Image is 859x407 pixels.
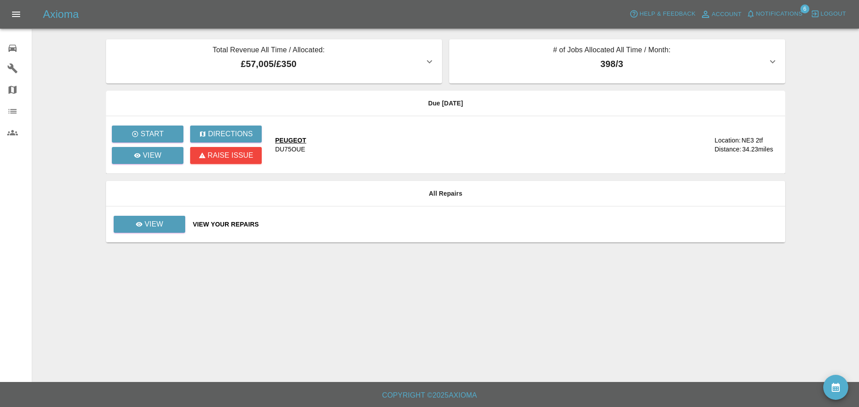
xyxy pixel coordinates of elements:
button: Logout [808,7,848,21]
div: NE3 2tf [741,136,763,145]
span: Help & Feedback [639,9,695,19]
a: View [114,216,185,233]
button: availability [823,375,848,400]
button: Directions [190,126,262,143]
p: # of Jobs Allocated All Time / Month: [456,45,767,57]
a: View [113,220,186,227]
div: PEUGEOT [275,136,306,145]
span: 6 [800,4,809,13]
button: Raise issue [190,147,262,164]
span: Logout [821,9,846,19]
span: Account [712,9,742,20]
div: Distance: [714,145,741,154]
p: Start [140,129,164,139]
h6: Copyright © 2025 Axioma [7,389,852,402]
button: Notifications [744,7,805,21]
a: Account [698,7,744,21]
button: # of Jobs Allocated All Time / Month:398/3 [449,39,785,84]
p: Raise issue [208,150,253,161]
button: Start [112,126,183,143]
th: Due [DATE] [106,91,785,116]
a: View Your Repairs [193,220,778,229]
p: Total Revenue All Time / Allocated: [113,45,424,57]
th: All Repairs [106,181,785,206]
a: View [112,147,183,164]
p: £57,005 / £350 [113,57,424,71]
button: Total Revenue All Time / Allocated:£57,005/£350 [106,39,442,84]
a: PEUGEOTDU75OUE [275,136,668,154]
a: Location:NE3 2tfDistance:34.23miles [676,136,778,154]
div: DU75OUE [275,145,305,154]
h5: Axioma [43,7,79,21]
button: Open drawer [5,4,27,25]
p: Directions [208,129,253,139]
div: 34.23 miles [742,145,778,154]
p: View [143,150,162,161]
p: View [145,219,163,230]
span: Notifications [756,9,803,19]
div: Location: [714,136,740,145]
button: Help & Feedback [627,7,697,21]
p: 398 / 3 [456,57,767,71]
